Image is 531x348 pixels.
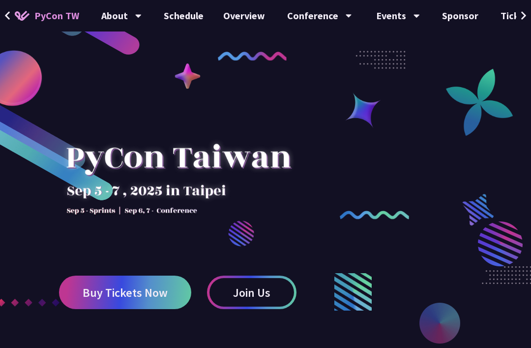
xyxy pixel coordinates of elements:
a: PyCon TW [5,3,89,28]
img: curly-2.e802c9f.png [340,211,409,220]
img: Home icon of PyCon TW 2025 [15,11,29,21]
a: Buy Tickets Now [59,276,191,309]
span: PyCon TW [34,8,79,23]
img: curly-1.ebdbada.png [218,52,287,61]
span: Buy Tickets Now [83,286,168,299]
span: Join Us [233,286,270,299]
a: Join Us [207,276,296,309]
